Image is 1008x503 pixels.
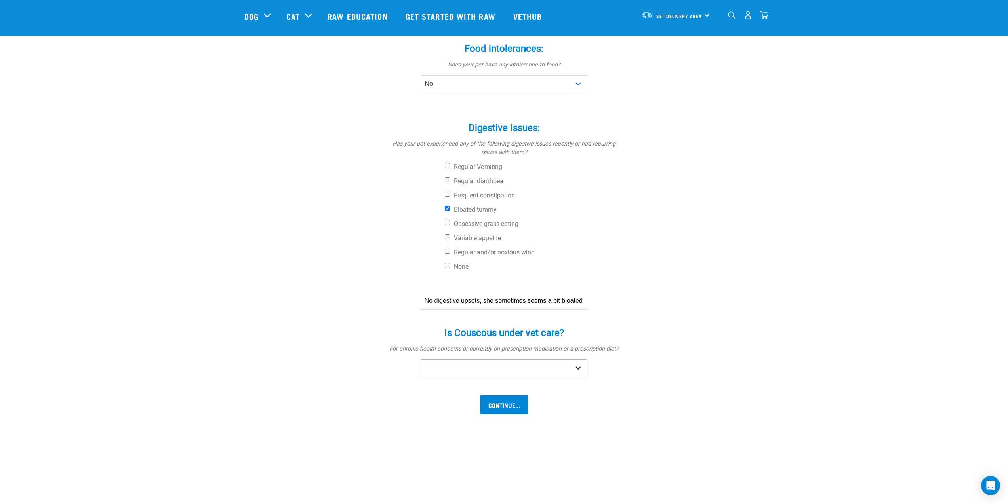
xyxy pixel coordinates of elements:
[760,11,768,19] img: home-icon@2x.png
[445,263,623,271] label: None
[656,15,702,17] span: Set Delivery Area
[445,206,450,211] input: Bloated tummy
[398,0,505,32] a: Get started with Raw
[385,61,623,69] p: Does your pet have any intolerance to food?
[445,220,623,228] label: Obsessive grass eating
[286,10,300,22] a: Cat
[445,263,450,268] input: None
[445,177,623,185] label: Regular diarrhoea
[385,326,623,340] label: Is Couscous under vet care?
[981,476,1000,495] div: Open Intercom Messenger
[385,345,623,353] p: For chronic health concerns or currently on prescription medication or a prescription diet?
[445,192,450,197] input: Frequent constipation
[385,140,623,157] p: Has your pet experienced any of the following digestive issues recently or had recurring issues w...
[420,292,589,310] input: Please explain further, including the frequency and severity of the digestive upsets
[642,11,652,19] img: van-moving.png
[445,163,623,171] label: Regular Vomiting
[320,0,397,32] a: Raw Education
[445,220,450,225] input: Obsessive grass eating
[244,10,259,22] a: Dog
[445,206,623,214] label: Bloated tummy
[445,192,623,199] label: Frequent constipation
[480,395,528,414] input: Continue...
[445,249,450,254] input: Regular and/or noxious wind
[385,121,623,135] label: Digestive Issues:
[445,177,450,182] input: Regular diarrhoea
[385,42,623,56] label: Food intolerances:
[445,234,623,242] label: Variable appetite
[744,11,752,19] img: user.png
[728,11,736,19] img: home-icon-1@2x.png
[445,163,450,168] input: Regular Vomiting
[445,249,623,256] label: Regular and/or noxious wind
[505,0,552,32] a: Vethub
[445,234,450,239] input: Variable appetite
